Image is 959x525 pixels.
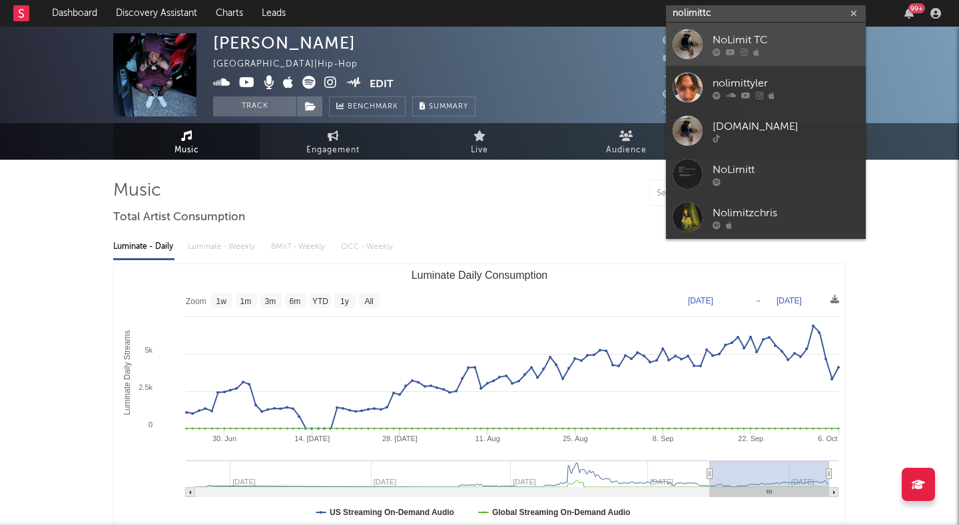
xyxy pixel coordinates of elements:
div: nolimittyler [713,75,859,91]
div: [GEOGRAPHIC_DATA] | Hip-Hop [213,57,373,73]
text: 22. Sep [738,435,763,442]
text: 1m [240,297,252,306]
text: 30. Jun [212,435,236,442]
a: Benchmark [329,96,406,116]
text: US Streaming On-Demand Audio [330,508,454,517]
a: NoLimit TC [666,23,866,66]
a: NoLimitt [666,152,866,196]
text: 28. [DATE] [382,435,418,442]
div: Luminate - Daily [113,236,174,258]
a: Nolimitzchris [666,196,866,239]
button: Summary [412,96,476,116]
button: Track [213,96,296,116]
text: 6. Oct [818,435,837,442]
text: YTD [312,297,328,306]
text: 6m [290,297,301,306]
div: 99 + [908,3,925,13]
span: Benchmark [348,99,398,115]
a: [DOMAIN_NAME] [666,109,866,152]
text: [DATE] [777,296,802,305]
span: Total Artist Consumption [113,210,245,226]
span: Summary [429,103,468,110]
a: Live [406,123,553,160]
text: 25. Aug [563,435,587,442]
span: Engagement [306,142,360,158]
text: 1y [340,297,349,306]
a: Audience [553,123,699,160]
span: Audience [606,142,647,158]
button: Edit [370,76,394,92]
text: Luminate Daily Consumption [412,269,548,281]
a: Engagement [260,123,406,160]
text: 5k [145,346,153,354]
span: Jump Score: 77.7 [663,106,740,115]
div: NoLimit TC [713,32,859,48]
text: 2.5k [139,383,153,391]
div: NoLimitt [713,162,859,178]
text: Global Streaming On-Demand Audio [492,508,631,517]
button: 99+ [904,8,914,19]
div: [PERSON_NAME] [213,33,356,53]
div: Nolimitzchris [713,205,859,221]
text: → [754,296,762,305]
input: Search by song name or URL [650,188,791,199]
text: 14. [DATE] [294,435,330,442]
text: 11. Aug [475,435,499,442]
span: Live [471,142,488,158]
div: [DOMAIN_NAME] [713,118,859,134]
text: Luminate Daily Streams [123,330,132,415]
text: Zoom [186,297,206,306]
span: 5,770 [663,55,703,63]
span: 214 [663,73,694,81]
span: 59,054 Monthly Listeners [663,90,791,99]
span: Music [174,142,199,158]
a: Music [113,123,260,160]
text: All [364,297,373,306]
text: 0 [149,421,153,429]
input: Search for artists [666,5,866,22]
text: 8. Sep [653,435,674,442]
text: [DATE] [688,296,713,305]
span: 4,784 [663,37,704,45]
a: nolimittyler [666,66,866,109]
text: 3m [265,297,276,306]
text: 1w [216,297,227,306]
